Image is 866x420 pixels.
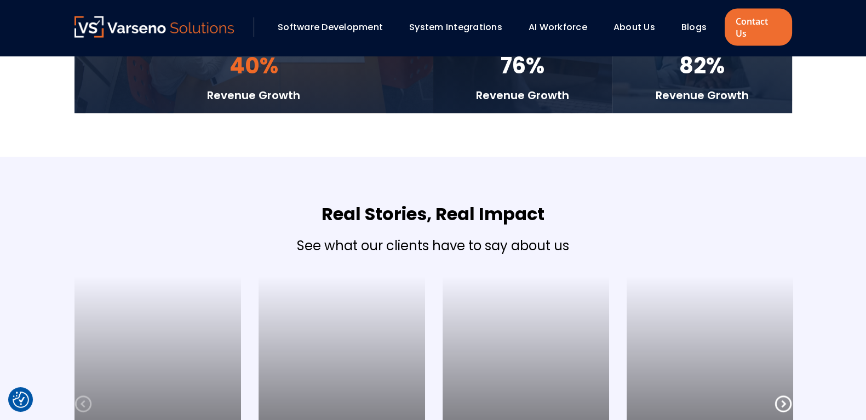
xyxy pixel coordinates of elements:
[681,21,707,33] a: Blogs
[676,18,722,37] div: Blogs
[633,87,772,103] h6: Revenue Growth
[608,18,670,37] div: About Us
[13,392,29,408] img: Revisit consent button
[404,18,518,37] div: System Integrations
[74,236,792,256] h5: See what our clients have to say about us
[74,16,234,38] img: Varseno Solutions – Product Engineering & IT Services
[529,21,587,33] a: AI Workforce
[453,49,592,82] h2: 76%
[184,87,323,103] h6: Revenue Growth
[272,18,398,37] div: Software Development
[278,21,383,33] a: Software Development
[74,201,792,227] h4: Real Stories, Real Impact
[409,21,502,33] a: System Integrations
[633,49,772,82] h2: 82%
[523,18,603,37] div: AI Workforce
[613,21,655,33] a: About Us
[453,87,592,103] h6: Revenue Growth
[13,392,29,408] button: Cookie Settings
[184,49,323,82] h2: 40%
[725,9,792,46] a: Contact Us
